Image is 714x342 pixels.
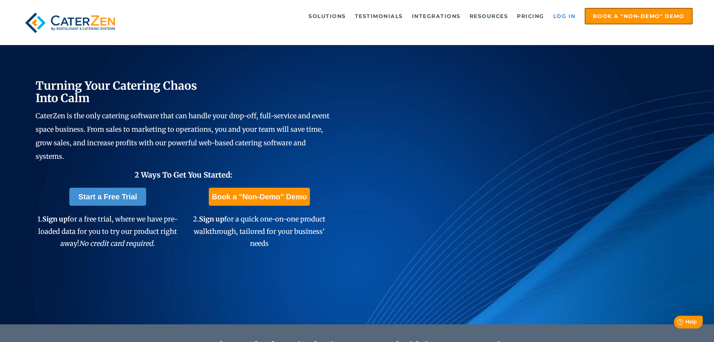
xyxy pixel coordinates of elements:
[209,188,310,206] a: Book a "Non-Demo" Demo
[21,8,119,38] img: caterzen
[36,78,197,105] span: Turning Your Catering Chaos Into Calm
[585,8,693,24] a: Book a "Non-Demo" Demo
[513,9,548,24] a: Pricing
[69,188,146,206] a: Start a Free Trial
[136,8,693,24] div: Navigation Menu
[408,9,464,24] a: Integrations
[79,239,155,248] em: No credit card required.
[466,9,512,24] a: Resources
[351,9,407,24] a: Testimonials
[193,215,325,248] span: 2. for a quick one-on-one product walkthrough, tailored for your business' needs
[647,313,706,334] iframe: Help widget launcher
[42,215,67,223] span: Sign up
[36,111,329,161] span: CaterZen is the only catering software that can handle your drop-off, full-service and event spac...
[199,215,224,223] span: Sign up
[37,215,178,248] span: 1. for a free trial, where we have pre-loaded data for you to try our product right away!
[549,9,579,24] a: Log in
[305,9,350,24] a: Solutions
[135,170,232,179] span: 2 Ways To Get You Started:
